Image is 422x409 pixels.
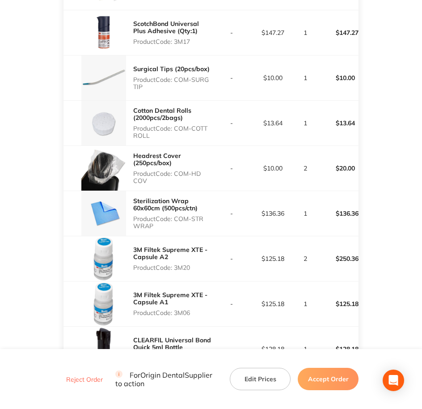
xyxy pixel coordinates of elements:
[133,291,207,306] a: 3M Filtek Supreme XTE - Capsule A1
[253,74,294,81] p: $10.00
[133,65,210,73] a: Surgical Tips (20pcs/box)
[133,125,211,139] p: Product Code: COM-COTT ROLL
[211,165,252,172] p: -
[318,338,359,360] p: $128.18
[81,101,126,145] img: bTgxNHVrcA
[253,119,294,127] p: $13.64
[133,107,191,122] a: Cotton Dental Rolls (2000pcs/2bags)
[253,29,294,36] p: $147.27
[294,255,317,262] p: 2
[81,327,126,371] img: cXA2d21tcg
[294,29,317,36] p: 1
[383,370,404,391] div: Open Intercom Messenger
[211,345,252,353] p: -
[211,255,252,262] p: -
[298,368,359,390] button: Accept Order
[81,281,126,326] img: N2huZWF0cg
[81,191,126,236] img: eDlranczbA
[81,236,126,281] img: aDlyOTMxeg
[253,165,294,172] p: $10.00
[133,336,211,351] a: CLEARFIL Universal Bond Quick 5ml Bottle
[294,300,317,307] p: 1
[253,300,294,307] p: $125.18
[133,76,211,90] p: Product Code: COM-SURG TIP
[230,368,291,390] button: Edit Prices
[294,210,317,217] p: 1
[133,264,211,271] p: Product Code: 3M20
[133,20,199,35] a: ScotchBond Universal Plus Adhesive (Qty:1)
[318,22,359,43] p: $147.27
[318,112,359,134] p: $13.64
[294,119,317,127] p: 1
[318,248,359,269] p: $250.36
[294,345,317,353] p: 1
[294,165,317,172] p: 2
[133,170,211,184] p: Product Code: COM-HD COV
[133,197,198,212] a: Sterilization Wrap 60x60cm (500pcs/ctn)
[211,300,252,307] p: -
[294,74,317,81] p: 1
[133,309,211,316] p: Product Code: 3M06
[318,67,359,89] p: $10.00
[81,55,126,100] img: N2J1M3BnYg
[133,246,207,261] a: 3M Filtek Supreme XTE - Capsule A2
[63,375,105,383] button: Reject Order
[253,255,294,262] p: $125.18
[211,210,252,217] p: -
[133,215,211,230] p: Product Code: COM-STR WRAP
[318,203,359,224] p: $136.36
[253,210,294,217] p: $136.36
[115,371,219,388] p: For Origin Dental Supplier to action
[81,10,126,55] img: d3plZjU3bw
[211,119,252,127] p: -
[211,74,252,81] p: -
[318,158,359,179] p: $20.00
[211,29,252,36] p: -
[318,293,359,315] p: $125.18
[133,152,181,167] a: Headrest Cover (250pcs/box)
[81,146,126,191] img: bmxjZm4xcA
[253,345,294,353] p: $128.18
[133,38,211,45] p: Product Code: 3M17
